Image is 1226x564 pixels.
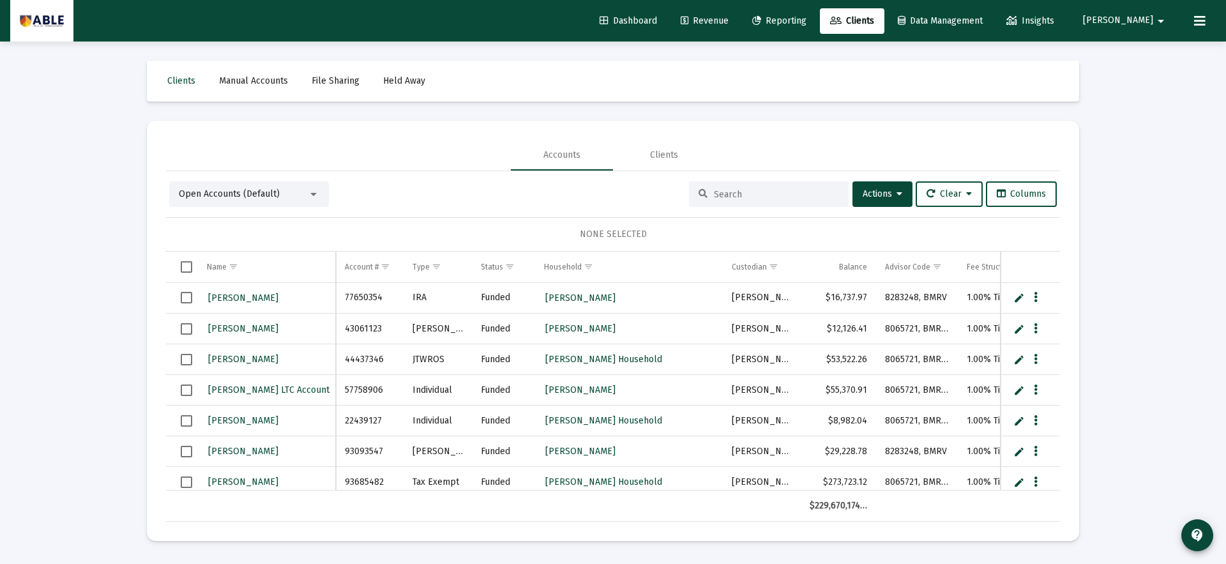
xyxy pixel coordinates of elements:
[830,15,874,26] span: Clients
[958,467,1050,498] td: 1.00% Tier
[996,8,1064,34] a: Insights
[801,252,876,282] td: Column Balance
[1083,15,1153,26] span: [PERSON_NAME]
[207,411,280,430] a: [PERSON_NAME]
[545,323,616,334] span: [PERSON_NAME]
[670,8,739,34] a: Revenue
[876,344,958,375] td: 8065721, BMRW
[336,314,404,344] td: 43061123
[481,476,526,489] div: Funded
[209,68,298,94] a: Manual Accounts
[898,15,983,26] span: Data Management
[404,252,472,282] td: Column Type
[157,68,206,94] a: Clients
[208,415,278,426] span: [PERSON_NAME]
[207,350,280,369] a: [PERSON_NAME]
[723,406,801,436] td: [PERSON_NAME]
[545,293,616,303] span: [PERSON_NAME]
[876,252,958,282] td: Column Advisor Code
[404,344,472,375] td: JTWROS
[1013,385,1025,396] a: Edit
[863,188,902,199] span: Actions
[544,319,617,338] a: [PERSON_NAME]
[208,323,278,334] span: [PERSON_NAME]
[208,385,329,395] span: [PERSON_NAME] LTC Account
[1190,528,1205,543] mat-icon: contact_support
[336,406,404,436] td: 22439127
[404,406,472,436] td: Individual
[181,415,192,427] div: Select row
[383,75,425,86] span: Held Away
[544,289,617,307] a: [PERSON_NAME]
[885,262,930,272] div: Advisor Code
[207,442,280,461] a: [PERSON_NAME]
[345,262,379,272] div: Account #
[481,291,526,304] div: Funded
[723,252,801,282] td: Column Custodian
[181,446,192,457] div: Select row
[1013,323,1025,335] a: Edit
[681,15,729,26] span: Revenue
[404,467,472,498] td: Tax Exempt
[545,354,662,365] span: [PERSON_NAME] Household
[1013,292,1025,303] a: Edit
[219,75,288,86] span: Manual Accounts
[801,314,876,344] td: $12,126.41
[208,446,278,457] span: [PERSON_NAME]
[958,252,1050,282] td: Column Fee Structure(s)
[544,411,663,430] a: [PERSON_NAME] Household
[742,8,817,34] a: Reporting
[166,252,1060,522] div: Data grid
[723,314,801,344] td: [PERSON_NAME]
[820,8,884,34] a: Clients
[958,344,1050,375] td: 1.00% Tier
[181,385,192,396] div: Select row
[481,445,526,458] div: Funded
[916,181,983,207] button: Clear
[544,442,617,461] a: [PERSON_NAME]
[544,473,663,491] a: [PERSON_NAME] Household
[927,188,972,199] span: Clear
[181,323,192,335] div: Select row
[801,283,876,314] td: $16,737.97
[958,436,1050,467] td: 1.00% Tier
[336,467,404,498] td: 93685482
[543,149,580,162] div: Accounts
[589,8,667,34] a: Dashboard
[404,314,472,344] td: [PERSON_NAME]
[958,283,1050,314] td: 1.00% Tier
[208,354,278,365] span: [PERSON_NAME]
[958,375,1050,406] td: 1.00% Tier
[404,375,472,406] td: Individual
[229,262,238,271] span: Show filter options for column 'Name'
[545,385,616,395] span: [PERSON_NAME]
[207,262,227,272] div: Name
[1006,15,1054,26] span: Insights
[986,181,1057,207] button: Columns
[181,354,192,365] div: Select row
[179,188,280,199] span: Open Accounts (Default)
[876,436,958,467] td: 8283248, BMRV
[1013,354,1025,365] a: Edit
[207,381,331,399] a: [PERSON_NAME] LTC Account
[20,8,64,34] img: Dashboard
[852,181,912,207] button: Actions
[373,68,435,94] a: Held Away
[301,68,370,94] a: File Sharing
[876,283,958,314] td: 8283248, BMRV
[545,476,662,487] span: [PERSON_NAME] Household
[769,262,778,271] span: Show filter options for column 'Custodian'
[412,262,430,272] div: Type
[810,499,867,512] div: $229,670,174.75
[723,436,801,467] td: [PERSON_NAME]
[650,149,678,162] div: Clients
[876,406,958,436] td: 8065721, BMRW
[481,262,503,272] div: Status
[208,476,278,487] span: [PERSON_NAME]
[876,314,958,344] td: 8065721, BMRW
[181,261,192,273] div: Select all
[336,436,404,467] td: 93093547
[1068,8,1184,33] button: [PERSON_NAME]
[1013,476,1025,488] a: Edit
[336,344,404,375] td: 44437346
